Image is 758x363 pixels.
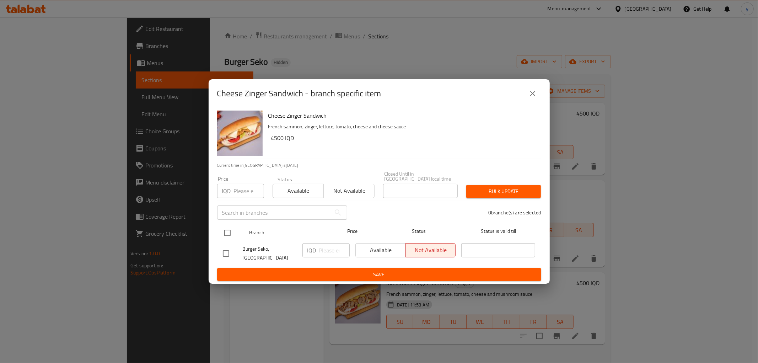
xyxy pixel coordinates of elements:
[271,133,536,143] h6: 4500 IQD
[223,270,536,279] span: Save
[276,186,321,196] span: Available
[524,85,541,102] button: close
[327,186,372,196] span: Not available
[222,187,231,195] p: IQD
[461,227,535,236] span: Status is valid till
[217,88,381,99] h2: Cheese Zinger Sandwich - branch specific item
[488,209,541,216] p: 0 branche(s) are selected
[273,184,324,198] button: Available
[268,111,536,121] h6: Cheese Zinger Sandwich
[466,185,541,198] button: Bulk update
[307,246,316,255] p: IQD
[243,245,297,262] span: Burger Seko, [GEOGRAPHIC_DATA]
[323,184,375,198] button: Not available
[217,162,541,169] p: Current time in [GEOGRAPHIC_DATA] is [DATE]
[217,205,331,220] input: Search in branches
[249,228,323,237] span: Branch
[319,243,350,257] input: Please enter price
[217,268,541,281] button: Save
[382,227,456,236] span: Status
[217,111,263,156] img: Cheese Zinger Sandwich
[234,184,264,198] input: Please enter price
[329,227,376,236] span: Price
[472,187,535,196] span: Bulk update
[268,122,536,131] p: French sammon, zinger, lettuce, tomato, cheese and cheese sauce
